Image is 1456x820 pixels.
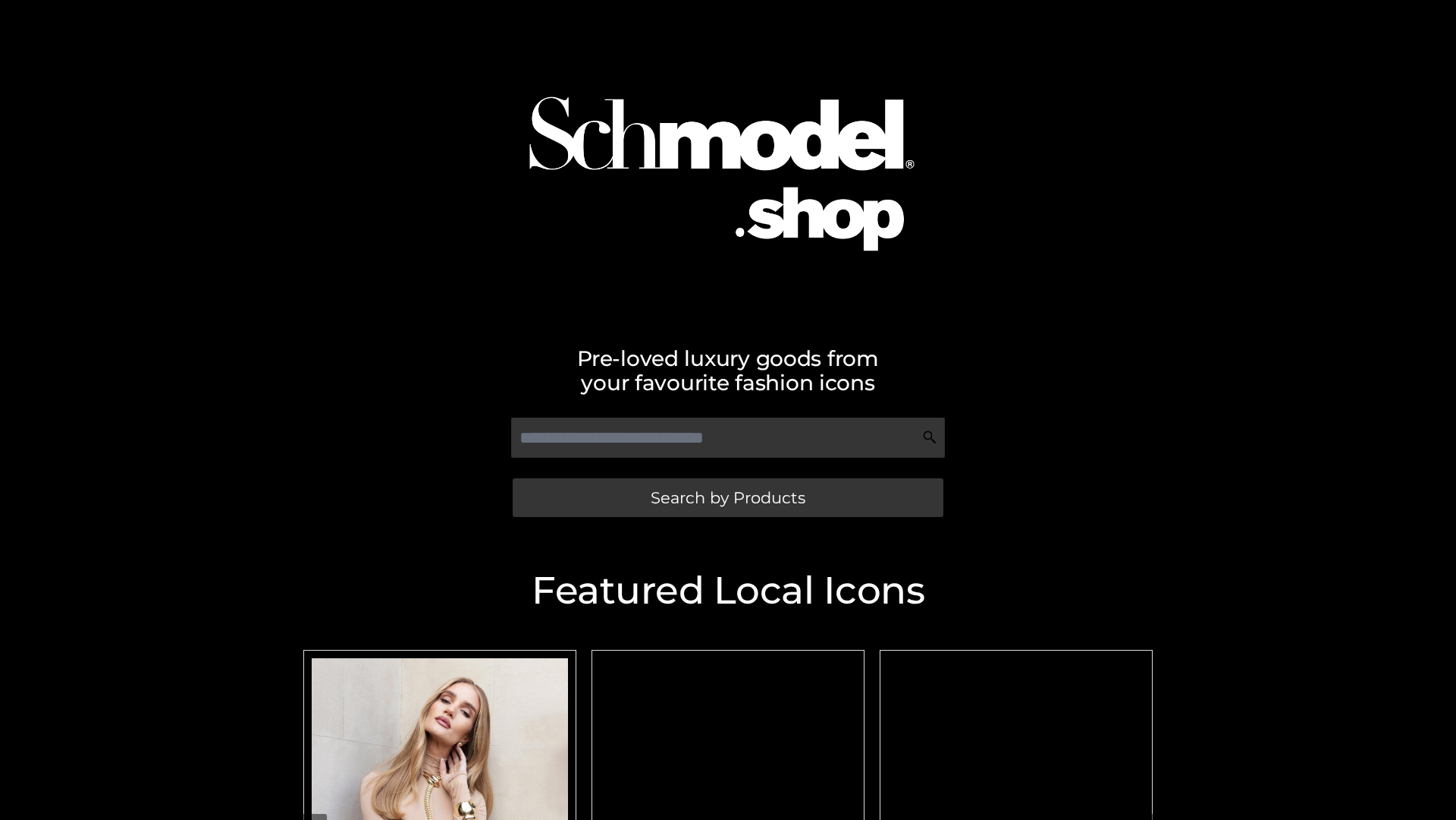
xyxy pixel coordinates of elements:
h2: Featured Local Icons​ [296,572,1160,610]
img: Search Icon [922,430,937,445]
a: Search by Products [513,478,943,517]
h2: Pre-loved luxury goods from your favourite fashion icons [296,346,1160,395]
span: Search by Products [651,490,805,506]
